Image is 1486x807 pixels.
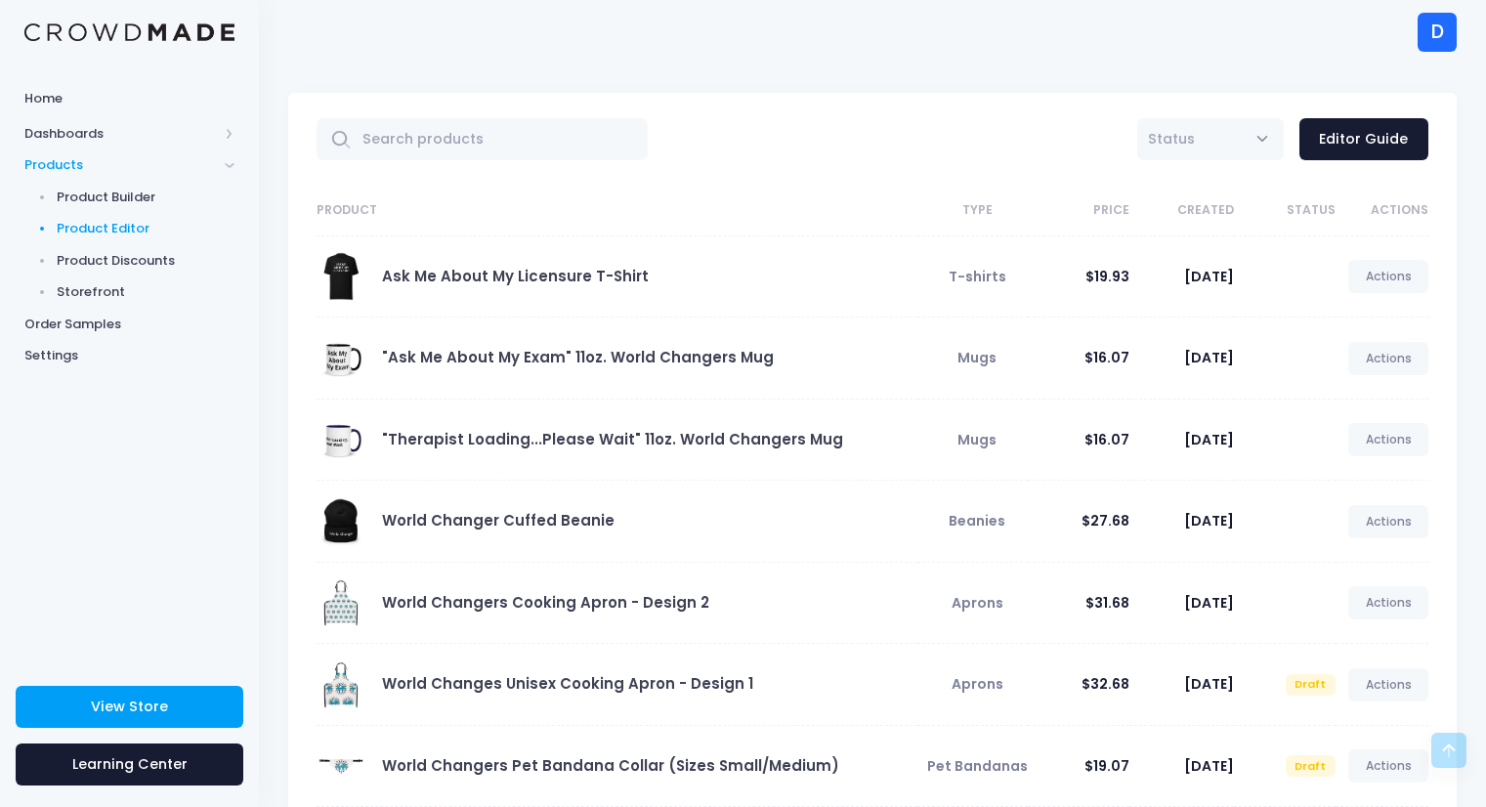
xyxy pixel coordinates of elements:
[949,511,1005,531] span: Beanies
[1348,668,1428,701] a: Actions
[57,282,235,302] span: Storefront
[1336,186,1428,236] th: Actions: activate to sort column ascending
[1348,749,1428,783] a: Actions
[1184,511,1234,531] span: [DATE]
[952,674,1003,694] span: Aprons
[957,430,997,449] span: Mugs
[24,89,234,108] span: Home
[1148,129,1195,149] span: Status
[949,267,1006,286] span: T-shirts
[917,186,1028,236] th: Type: activate to sort column ascending
[1085,267,1129,286] span: $19.93
[1286,674,1336,696] span: Draft
[1084,756,1129,776] span: $19.07
[1129,186,1234,236] th: Created: activate to sort column ascending
[1084,430,1129,449] span: $16.07
[1348,342,1428,375] a: Actions
[1348,505,1428,538] a: Actions
[1184,348,1234,367] span: [DATE]
[317,186,917,236] th: Product: activate to sort column ascending
[16,743,243,786] a: Learning Center
[16,686,243,728] a: View Store
[24,23,234,42] img: Logo
[1084,348,1129,367] span: $16.07
[382,755,839,776] a: World Changers Pet Bandana Collar (Sizes Small/Medium)
[1234,186,1336,236] th: Status: activate to sort column ascending
[1286,755,1336,777] span: Draft
[1085,593,1129,613] span: $31.68
[24,155,218,175] span: Products
[1184,756,1234,776] span: [DATE]
[1184,674,1234,694] span: [DATE]
[952,593,1003,613] span: Aprons
[1348,260,1428,293] a: Actions
[1082,511,1129,531] span: $27.68
[1148,129,1195,149] span: Status
[1028,186,1129,236] th: Price: activate to sort column ascending
[72,754,188,774] span: Learning Center
[927,756,1028,776] span: Pet Bandanas
[1137,118,1284,160] span: Status
[382,429,843,449] a: "Therapist Loading...Please Wait" 11oz. World Changers Mug
[382,347,774,367] a: "Ask Me About My Exam" 11oz. World Changers Mug
[24,346,234,365] span: Settings
[317,118,648,160] input: Search products
[1299,118,1428,160] a: Editor Guide
[57,188,235,207] span: Product Builder
[24,124,218,144] span: Dashboards
[1082,674,1129,694] span: $32.68
[57,219,235,238] span: Product Editor
[382,266,649,286] a: Ask Me About My Licensure T-Shirt
[957,348,997,367] span: Mugs
[1184,267,1234,286] span: [DATE]
[382,510,615,531] a: World Changer Cuffed Beanie
[1418,13,1457,52] div: D
[91,697,168,716] span: View Store
[1348,423,1428,456] a: Actions
[24,315,234,334] span: Order Samples
[382,592,709,613] a: World Changers Cooking Apron - Design 2
[1184,593,1234,613] span: [DATE]
[1348,586,1428,619] a: Actions
[1184,430,1234,449] span: [DATE]
[382,673,753,694] a: World Changes Unisex Cooking Apron - Design 1
[57,251,235,271] span: Product Discounts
